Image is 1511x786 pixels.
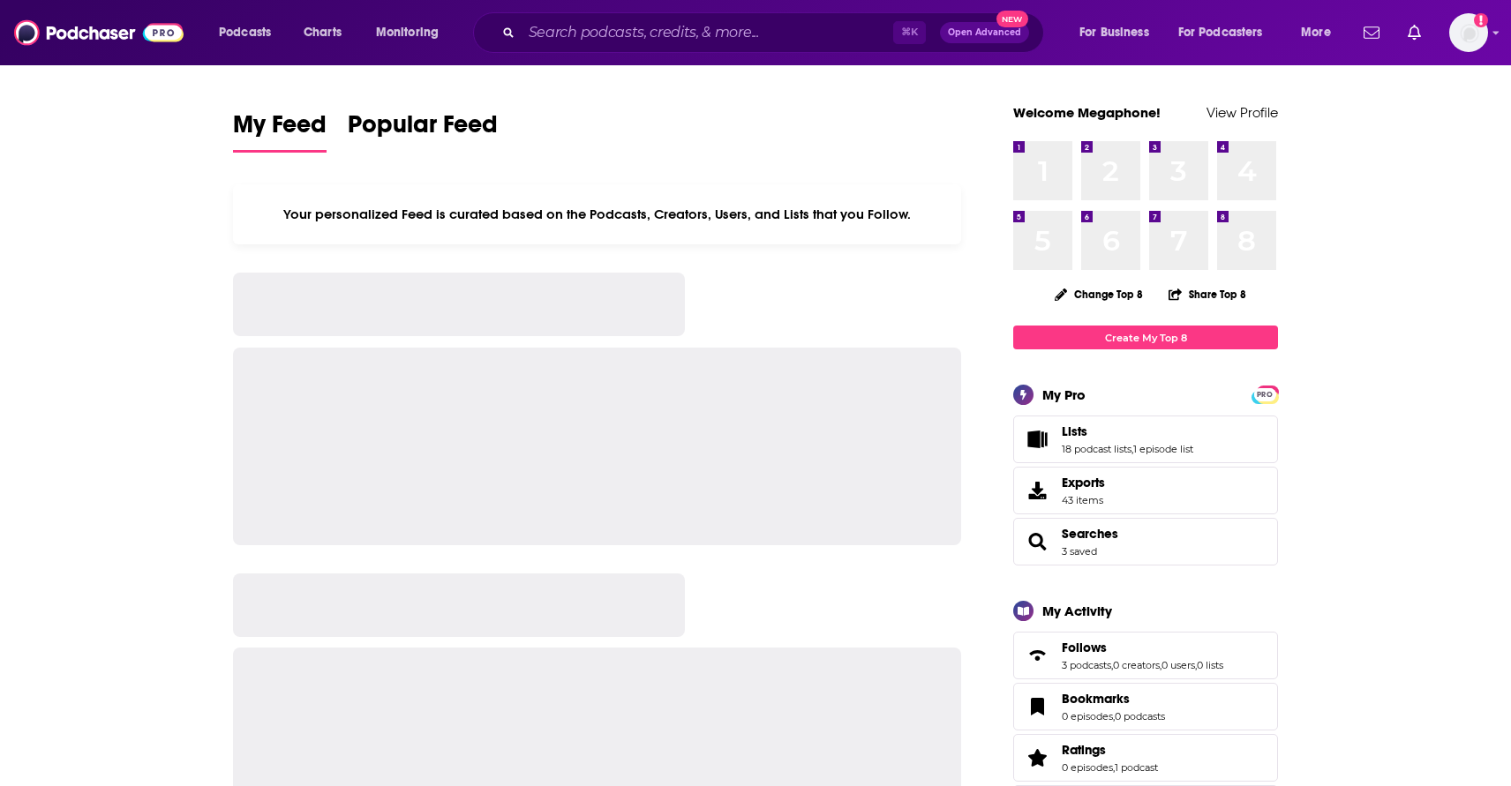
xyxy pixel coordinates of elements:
[893,21,926,44] span: ⌘ K
[1019,745,1055,770] a: Ratings
[1062,526,1118,542] a: Searches
[1113,761,1115,774] span: ,
[1062,710,1113,722] a: 0 episodes
[1013,632,1278,679] span: Follows
[1062,761,1113,774] a: 0 episodes
[1013,518,1278,565] span: Searches
[1062,742,1158,758] a: Ratings
[1207,104,1278,121] a: View Profile
[1062,742,1106,758] span: Ratings
[1133,443,1193,455] a: 1 episode list
[1019,643,1055,668] a: Follows
[522,19,893,47] input: Search podcasts, credits, & more...
[1019,529,1055,554] a: Searches
[1062,691,1130,707] span: Bookmarks
[996,11,1028,27] span: New
[1062,423,1087,439] span: Lists
[348,109,498,153] a: Popular Feed
[1449,13,1488,52] span: Logged in as MegaphoneSupport
[1178,20,1263,45] span: For Podcasters
[1044,283,1154,305] button: Change Top 8
[1167,19,1289,47] button: open menu
[1115,710,1165,722] a: 0 podcasts
[1079,20,1149,45] span: For Business
[1062,475,1105,490] span: Exports
[1289,19,1353,47] button: open menu
[1168,277,1247,311] button: Share Top 8
[1062,640,1223,655] a: Follows
[207,19,294,47] button: open menu
[1254,387,1275,400] a: PRO
[1301,20,1331,45] span: More
[1013,415,1278,463] span: Lists
[1449,13,1488,52] img: User Profile
[940,22,1029,43] button: Open AdvancedNew
[1013,467,1278,514] a: Exports
[14,16,184,49] img: Podchaser - Follow, Share and Rate Podcasts
[1115,761,1158,774] a: 1 podcast
[1067,19,1171,47] button: open menu
[1013,326,1278,349] a: Create My Top 8
[233,109,327,153] a: My Feed
[1062,691,1165,707] a: Bookmarks
[233,109,327,150] span: My Feed
[1042,386,1086,403] div: My Pro
[1401,18,1428,48] a: Show notifications dropdown
[348,109,498,150] span: Popular Feed
[490,12,1061,53] div: Search podcasts, credits, & more...
[304,20,342,45] span: Charts
[1013,734,1278,782] span: Ratings
[1019,694,1055,719] a: Bookmarks
[1254,388,1275,401] span: PRO
[1042,603,1112,619] div: My Activity
[1449,13,1488,52] button: Show profile menu
[1160,659,1161,671] span: ,
[1113,659,1160,671] a: 0 creators
[1131,443,1133,455] span: ,
[1062,659,1111,671] a: 3 podcasts
[1357,18,1387,48] a: Show notifications dropdown
[1062,443,1131,455] a: 18 podcast lists
[1161,659,1195,671] a: 0 users
[1062,423,1193,439] a: Lists
[1062,545,1097,558] a: 3 saved
[1019,427,1055,452] a: Lists
[1013,683,1278,730] span: Bookmarks
[948,28,1021,37] span: Open Advanced
[1013,104,1161,121] a: Welcome Megaphone!
[1195,659,1197,671] span: ,
[1111,659,1113,671] span: ,
[364,19,462,47] button: open menu
[292,19,352,47] a: Charts
[1197,659,1223,671] a: 0 lists
[233,184,961,244] div: Your personalized Feed is curated based on the Podcasts, Creators, Users, and Lists that you Follow.
[1019,478,1055,503] span: Exports
[376,20,439,45] span: Monitoring
[1062,494,1105,506] span: 43 items
[1062,640,1107,655] span: Follows
[1113,710,1115,722] span: ,
[219,20,271,45] span: Podcasts
[1474,13,1488,27] svg: Email not verified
